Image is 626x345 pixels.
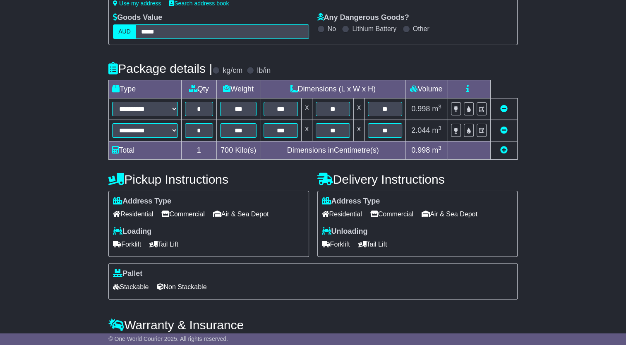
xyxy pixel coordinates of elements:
span: Air & Sea Depot [213,208,269,220]
h4: Delivery Instructions [317,172,518,186]
span: Residential [322,208,362,220]
label: No [328,25,336,33]
label: Lithium Battery [352,25,396,33]
span: Air & Sea Depot [422,208,477,220]
span: m [432,146,441,154]
td: x [353,120,364,141]
label: Any Dangerous Goods? [317,13,409,22]
td: Total [109,141,181,159]
span: 0.998 [411,146,430,154]
td: Dimensions (L x W x H) [260,80,405,98]
a: Add new item [500,146,508,154]
span: m [432,105,441,113]
span: 0.998 [411,105,430,113]
label: Address Type [322,197,380,206]
span: 700 [221,146,233,154]
label: Pallet [113,269,142,278]
a: Remove this item [500,105,508,113]
label: Goods Value [113,13,162,22]
td: Type [109,80,181,98]
span: © One World Courier 2025. All rights reserved. [108,335,228,342]
sup: 3 [438,125,441,131]
span: m [432,126,441,134]
label: AUD [113,24,136,39]
label: Loading [113,227,151,236]
span: Forklift [322,238,350,251]
td: Dimensions in Centimetre(s) [260,141,405,159]
a: Remove this item [500,126,508,134]
td: Qty [181,80,216,98]
label: Address Type [113,197,171,206]
span: Stackable [113,280,149,293]
td: 1 [181,141,216,159]
label: lb/in [257,66,271,75]
label: kg/cm [223,66,242,75]
sup: 3 [438,103,441,110]
sup: 3 [438,145,441,151]
span: Forklift [113,238,141,251]
label: Other [413,25,429,33]
span: Tail Lift [149,238,178,251]
td: x [302,120,312,141]
span: 2.044 [411,126,430,134]
h4: Warranty & Insurance [108,318,518,332]
h4: Package details | [108,62,212,75]
span: Commercial [161,208,204,220]
td: x [302,98,312,120]
td: Volume [405,80,447,98]
td: x [353,98,364,120]
span: Residential [113,208,153,220]
label: Unloading [322,227,368,236]
h4: Pickup Instructions [108,172,309,186]
span: Commercial [370,208,413,220]
td: Kilo(s) [216,141,260,159]
span: Tail Lift [358,238,387,251]
td: Weight [216,80,260,98]
span: Non Stackable [157,280,206,293]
